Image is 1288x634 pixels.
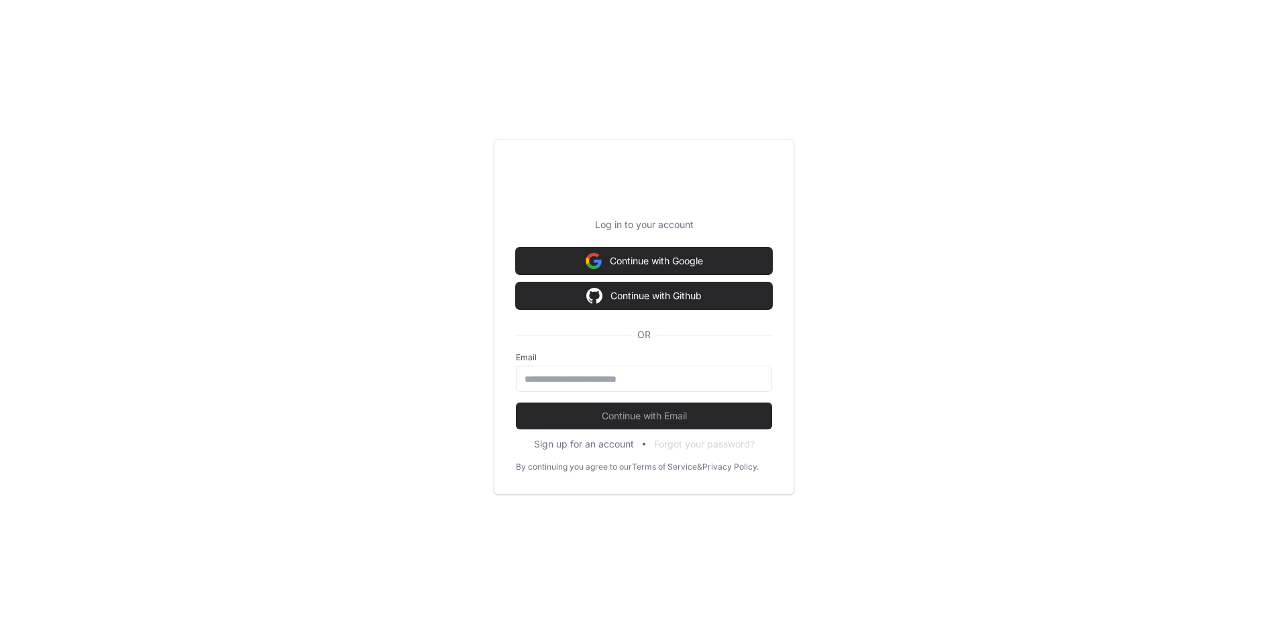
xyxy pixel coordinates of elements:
button: Continue with Google [516,248,772,274]
span: Continue with Email [516,409,772,423]
a: Privacy Policy. [702,462,759,472]
label: Email [516,352,772,363]
button: Continue with Github [516,282,772,309]
img: Sign in with google [586,248,602,274]
img: Sign in with google [586,282,602,309]
button: Continue with Email [516,403,772,429]
button: Forgot your password? [654,437,755,451]
span: OR [632,328,656,341]
div: By continuing you agree to our [516,462,632,472]
button: Sign up for an account [534,437,634,451]
p: Log in to your account [516,218,772,231]
div: & [697,462,702,472]
a: Terms of Service [632,462,697,472]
